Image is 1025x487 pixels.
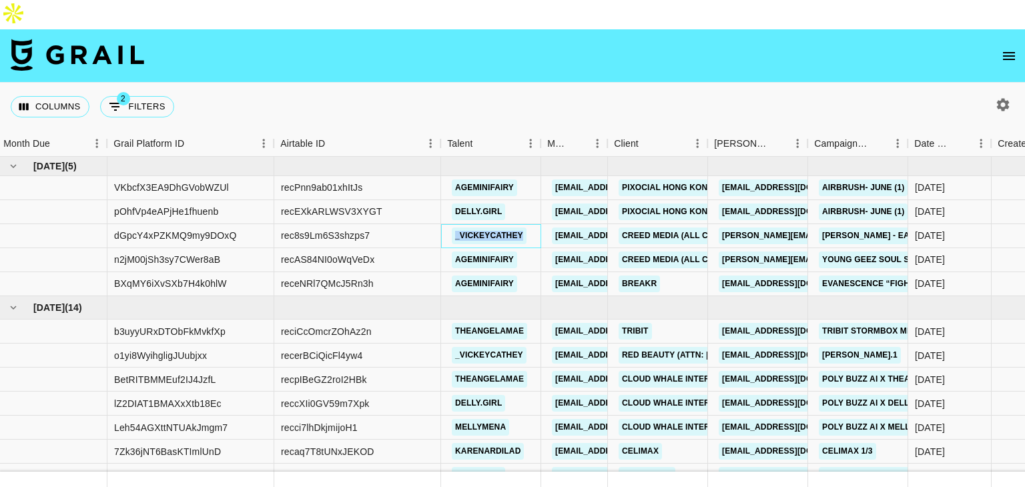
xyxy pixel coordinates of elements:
[787,133,807,153] button: Menu
[719,276,868,292] a: [EMAIL_ADDRESS][DOMAIN_NAME]
[687,133,707,153] button: Menu
[113,131,184,157] div: Grail Platform ID
[619,419,821,436] a: Cloud Whale Interactive Technology LLC
[619,395,821,412] a: Cloud Whale Interactive Technology LLC
[281,373,367,386] div: recpIBeGZ2roI2HBk
[819,347,901,364] a: [PERSON_NAME].1
[915,421,945,434] div: 10/07/2025
[619,323,652,340] a: Tribit
[719,323,868,340] a: [EMAIL_ADDRESS][DOMAIN_NAME]
[114,469,225,482] div: b1AxMxnAK4QRAf4E0g2t
[819,203,908,220] a: Airbrush- June (1)
[639,134,657,153] button: Sort
[281,325,372,338] div: reciCcOmcrZOhAz2n
[869,134,888,153] button: Sort
[819,467,938,484] a: CoreHold Lgs Camapgin
[996,43,1022,69] button: open drawer
[719,371,868,388] a: [EMAIL_ADDRESS][DOMAIN_NAME]
[254,133,274,153] button: Menu
[719,467,868,484] a: [EMAIL_ADDRESS][DOMAIN_NAME]
[888,133,908,153] button: Menu
[614,131,639,157] div: Client
[619,252,757,268] a: Creed Media (All Campaigns)
[65,159,77,173] span: ( 5 )
[452,252,517,268] a: ageminifairy
[114,181,229,194] div: VKbcfX3EA9DhGVobWZUl
[281,421,358,434] div: recci7lhDkjmijoH1
[117,92,130,105] span: 2
[607,131,707,157] div: Client
[114,253,220,266] div: n2jM00jSh3sy7CWer8aB
[915,373,945,386] div: 10/07/2025
[281,205,382,218] div: recEXkARLWSV3XYGT
[915,277,945,290] div: 19/06/2025
[452,323,527,340] a: theangelamae
[114,421,228,434] div: Leh54AGXttNTUAkJmgm7
[619,179,752,196] a: Pixocial Hong Kong Limited
[819,419,942,436] a: Poly buzz ai X Mellymena
[619,467,675,484] a: GLOWMODE
[819,443,876,460] a: CELIMAX 1/3
[719,443,868,460] a: [EMAIL_ADDRESS][DOMAIN_NAME]
[420,133,440,153] button: Menu
[915,229,945,242] div: 25/06/2025
[521,133,541,153] button: Menu
[719,203,868,220] a: [EMAIL_ADDRESS][DOMAIN_NAME]
[440,131,541,157] div: Talent
[915,349,945,362] div: 25/06/2025
[719,227,936,244] a: [PERSON_NAME][EMAIL_ADDRESS][DOMAIN_NAME]
[552,419,701,436] a: [EMAIL_ADDRESS][DOMAIN_NAME]
[719,179,868,196] a: [EMAIL_ADDRESS][DOMAIN_NAME]
[114,205,218,218] div: pOhfVp4eAPjHe1fhuenb
[915,445,945,458] div: 05/07/2025
[915,205,945,218] div: 19/06/2025
[719,252,936,268] a: [PERSON_NAME][EMAIL_ADDRESS][DOMAIN_NAME]
[281,229,370,242] div: rec8s9Lm6S3shzps7
[719,395,868,412] a: [EMAIL_ADDRESS][DOMAIN_NAME]
[619,371,821,388] a: Cloud Whale Interactive Technology LLC
[819,276,972,292] a: Evanescence “Fight Like A Girl"
[552,347,701,364] a: [EMAIL_ADDRESS][DOMAIN_NAME]
[325,134,344,153] button: Sort
[819,371,966,388] a: poly buzz ai X theangelamaee
[452,467,505,484] a: delly.girl
[281,277,374,290] div: receNRl7QMcJ5Rn3h
[807,131,908,157] div: Campaign (Type)
[4,298,23,317] button: hide children
[915,325,945,338] div: 22/07/2025
[447,131,472,157] div: Talent
[915,469,945,482] div: 05/07/2025
[11,39,144,71] img: Grail Talent
[50,134,69,153] button: Sort
[619,347,781,364] a: Red Beauty (ATTN: [PERSON_NAME])
[552,371,701,388] a: [EMAIL_ADDRESS][DOMAIN_NAME]
[11,96,89,117] button: Select columns
[619,443,662,460] a: Celimax
[452,443,524,460] a: karenardilad
[114,325,226,338] div: b3uyyURxDTObFkMvkfXp
[114,445,221,458] div: 7Zk36jNT6BasKTImlUnD
[952,134,971,153] button: Sort
[552,227,701,244] a: [EMAIL_ADDRESS][DOMAIN_NAME]
[107,131,274,157] div: Grail Platform ID
[452,419,509,436] a: mellymena
[587,133,607,153] button: Menu
[281,349,362,362] div: recerBCiQicFl4yw4
[65,301,82,314] span: ( 14 )
[552,323,701,340] a: [EMAIL_ADDRESS][DOMAIN_NAME]
[472,134,491,153] button: Sort
[114,349,207,362] div: o1yi8WyihgligJUubjxx
[3,131,50,157] div: Month Due
[280,131,325,157] div: Airtable ID
[569,134,587,153] button: Sort
[114,397,222,410] div: lZ2DIAT1BMAXxXtb18Ec
[87,133,107,153] button: Menu
[819,323,998,340] a: Tribit StormBox Mini+ Fun Music Tour
[552,443,701,460] a: [EMAIL_ADDRESS][DOMAIN_NAME]
[452,203,505,220] a: delly.girl
[552,252,701,268] a: [EMAIL_ADDRESS][DOMAIN_NAME]
[769,134,787,153] button: Sort
[719,347,868,364] a: [EMAIL_ADDRESS][DOMAIN_NAME]
[114,373,216,386] div: BetRITBMMEuf2IJ4JzfL
[33,159,65,173] span: [DATE]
